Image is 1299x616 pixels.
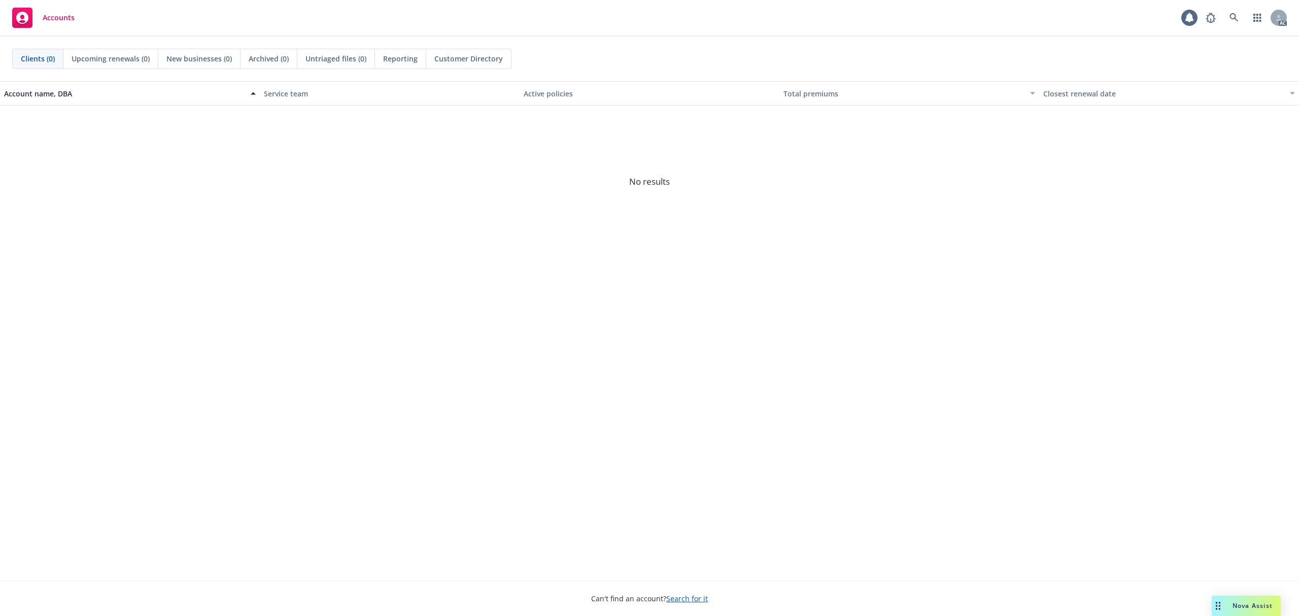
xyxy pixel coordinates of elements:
[383,53,418,64] span: Reporting
[1043,88,1284,99] div: Closest renewal date
[783,88,1024,99] div: Total premiums
[779,81,1039,106] button: Total premiums
[434,53,503,64] span: Customer Directory
[264,88,516,99] div: Service team
[1039,81,1299,106] button: Closest renewal date
[43,14,75,22] span: Accounts
[4,88,245,99] div: Account name, DBA
[524,88,775,99] div: Active policies
[72,53,150,64] span: Upcoming renewals (0)
[260,81,520,106] button: Service team
[21,53,55,64] span: Clients (0)
[8,4,79,32] a: Accounts
[1212,596,1224,616] div: Drag to move
[591,593,708,604] span: Can't find an account?
[1247,8,1268,28] a: Switch app
[1201,8,1221,28] a: Report a Bug
[1224,8,1244,28] a: Search
[166,53,232,64] span: New businesses (0)
[249,53,289,64] span: Archived (0)
[305,53,366,64] span: Untriaged files (0)
[520,81,779,106] button: Active policies
[1233,601,1273,610] span: Nova Assist
[666,594,708,603] a: Search for it
[1212,596,1281,616] button: Nova Assist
